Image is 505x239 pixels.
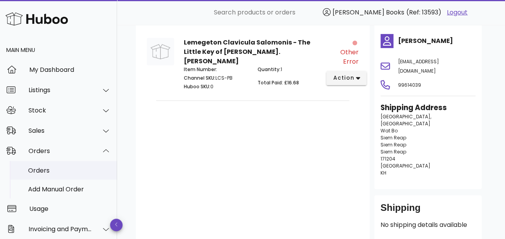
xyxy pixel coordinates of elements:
span: (Ref: 13593) [406,8,441,17]
a: Logout [447,8,468,17]
span: [GEOGRAPHIC_DATA], [GEOGRAPHIC_DATA] [381,113,431,127]
span: KH [381,169,386,176]
div: Usage [29,205,111,212]
img: Huboo Logo [5,11,68,27]
span: [EMAIL_ADDRESS][DOMAIN_NAME] [398,58,439,74]
div: Listings [28,86,92,94]
img: Product Image [147,38,174,65]
span: Wat Bo [381,127,398,134]
span: 171204 [381,155,395,162]
p: 0 [183,83,248,90]
div: Add Manual Order [28,185,111,193]
button: action [326,71,366,85]
span: Total Paid: £16.68 [257,79,299,86]
div: My Dashboard [29,66,111,73]
span: 99614039 [398,82,421,88]
div: Stock [28,107,92,114]
span: Siem Reap [381,148,406,155]
span: Siem Reap [381,134,406,141]
div: Shipping [381,202,475,220]
p: 1 [257,66,322,73]
span: Item Number: [183,66,217,73]
h4: [PERSON_NAME] [398,36,475,46]
span: Quantity: [257,66,280,73]
p: LCS-PB [183,75,248,82]
div: Sales [28,127,92,134]
h3: Shipping Address [381,102,475,113]
span: Channel SKU: [183,75,215,81]
span: [GEOGRAPHIC_DATA] [381,162,430,169]
strong: Lemegeton Clavicula Salomonis - The Little Key of [PERSON_NAME]. [PERSON_NAME] [183,38,310,66]
span: Siem Reap [381,141,406,148]
div: Orders [28,167,111,174]
span: [PERSON_NAME] Books [333,8,404,17]
div: Invoicing and Payments [28,225,92,233]
div: Orders [28,147,92,155]
div: Other Error [326,48,358,66]
p: No shipping details available [381,220,475,230]
span: Huboo SKU: [183,83,210,90]
span: action [333,74,354,82]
